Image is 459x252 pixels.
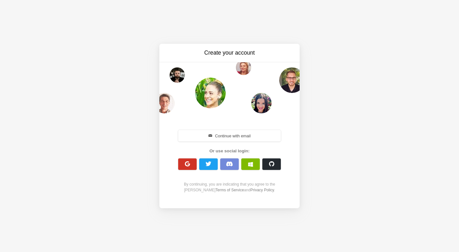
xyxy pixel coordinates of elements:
[175,181,284,193] div: By continuing, you are indicating that you agree to the [PERSON_NAME] and .
[176,49,283,57] h3: Create your account
[215,188,244,192] a: Terms of Service
[250,188,274,192] a: Privacy Policy
[175,148,284,154] div: Or use social login:
[178,130,281,141] button: Continue with email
